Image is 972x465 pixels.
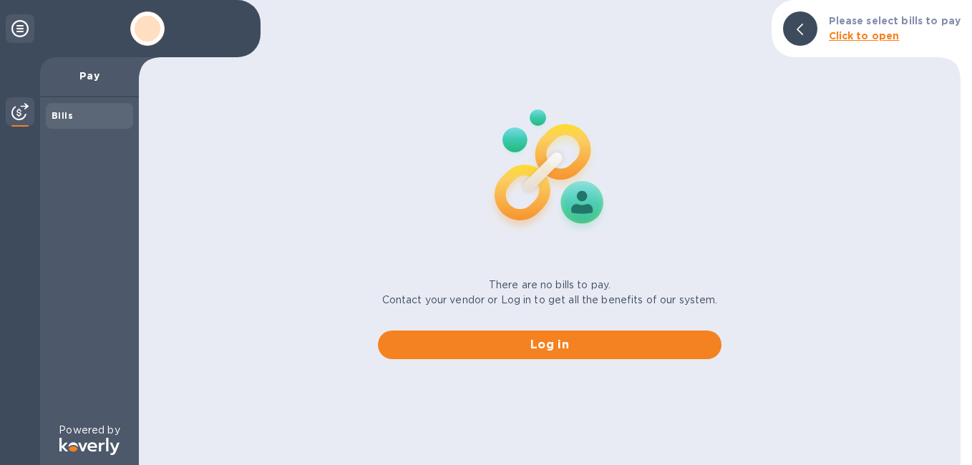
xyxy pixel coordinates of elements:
[389,336,710,353] span: Log in
[382,278,718,308] p: There are no bills to pay. Contact your vendor or Log in to get all the benefits of our system.
[59,438,120,455] img: Logo
[829,30,900,41] b: Click to open
[59,423,120,438] p: Powered by
[52,69,127,83] p: Pay
[829,15,961,26] b: Please select bills to pay
[378,331,721,359] button: Log in
[52,110,73,121] b: Bills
